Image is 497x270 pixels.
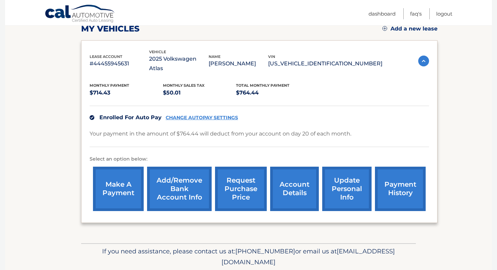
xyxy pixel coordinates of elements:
[322,167,372,211] a: update personal info
[235,247,295,255] span: [PHONE_NUMBER]
[86,246,411,268] p: If you need assistance, please contact us at: or email us at
[99,114,162,121] span: Enrolled For Auto Pay
[382,25,437,32] a: Add a new lease
[93,167,144,211] a: make a payment
[418,56,429,66] img: accordion-active.svg
[90,54,122,59] span: lease account
[166,115,238,121] a: CHANGE AUTOPAY SETTINGS
[436,8,452,19] a: Logout
[90,115,94,120] img: check.svg
[236,83,289,88] span: Total Monthly Payment
[147,167,212,211] a: Add/Remove bank account info
[215,167,267,211] a: request purchase price
[209,54,220,59] span: name
[209,59,268,68] p: [PERSON_NAME]
[81,24,140,34] h2: my vehicles
[163,88,236,98] p: $50.01
[90,88,163,98] p: $714.43
[149,54,209,73] p: 2025 Volkswagen Atlas
[163,83,205,88] span: Monthly sales Tax
[410,8,422,19] a: FAQ's
[268,54,275,59] span: vin
[90,83,129,88] span: Monthly Payment
[149,49,166,54] span: vehicle
[375,167,426,211] a: payment history
[268,59,382,68] p: [US_VEHICLE_IDENTIFICATION_NUMBER]
[236,88,309,98] p: $764.44
[270,167,319,211] a: account details
[90,129,351,139] p: Your payment in the amount of $764.44 will deduct from your account on day 20 of each month.
[45,4,116,24] a: Cal Automotive
[369,8,396,19] a: Dashboard
[90,59,149,68] p: #44455945631
[382,26,387,31] img: add.svg
[90,155,429,163] p: Select an option below:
